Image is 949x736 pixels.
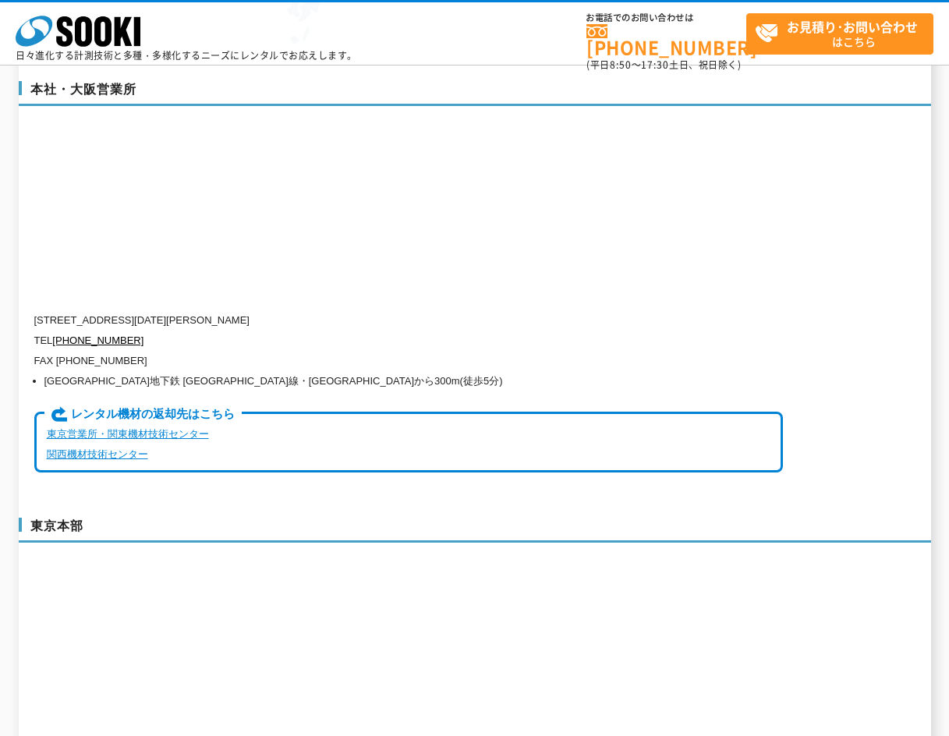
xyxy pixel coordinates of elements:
span: はこちら [755,14,933,53]
p: [STREET_ADDRESS][DATE][PERSON_NAME] [34,310,783,331]
a: [PHONE_NUMBER] [52,334,143,346]
span: 8:50 [610,58,632,72]
h3: 本社・大阪営業所 [19,81,931,106]
p: 日々進化する計測技術と多種・多様化するニーズにレンタルでお応えします。 [16,51,357,60]
a: お見積り･お問い合わせはこちら [746,13,933,55]
p: FAX [PHONE_NUMBER] [34,351,783,371]
a: 東京営業所・関東機材技術センター [47,428,209,440]
li: [GEOGRAPHIC_DATA]地下鉄 [GEOGRAPHIC_DATA]線・[GEOGRAPHIC_DATA]から300m(徒歩5分) [44,371,783,391]
span: (平日 ～ 土日、祝日除く) [586,58,741,72]
h3: 東京本部 [19,518,931,543]
p: TEL [34,331,783,351]
a: 関西機材技術センター [47,448,148,460]
span: レンタル機材の返却先はこちら [44,406,242,423]
span: お電話でのお問い合わせは [586,13,746,23]
strong: お見積り･お問い合わせ [787,17,918,36]
span: 17:30 [641,58,669,72]
a: [PHONE_NUMBER] [586,24,746,56]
